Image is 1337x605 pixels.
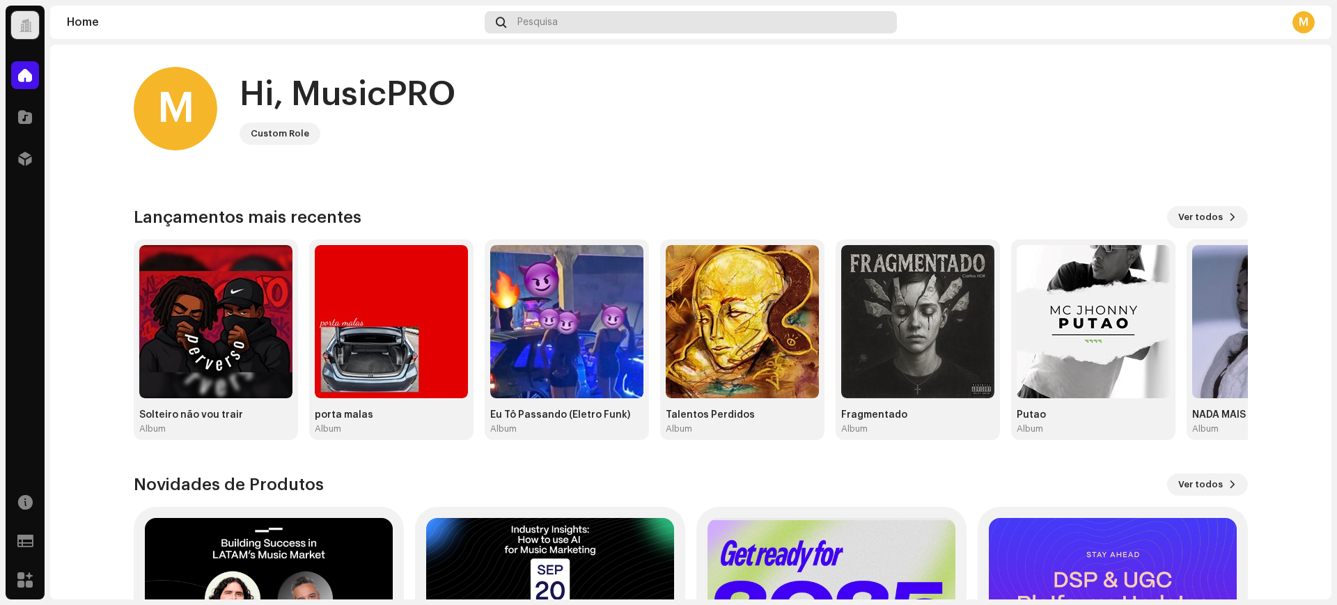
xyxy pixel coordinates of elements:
[666,245,819,398] img: c2c49d33-7cac-47f8-a9a6-7e578c35a34a
[1017,409,1170,421] div: Putao
[1017,423,1043,434] div: Album
[1167,206,1248,228] button: Ver todos
[1167,473,1248,496] button: Ver todos
[67,17,479,28] div: Home
[240,72,455,117] div: Hi, MusicPRO
[139,245,292,398] img: 187292b8-9f53-47fa-b3f1-52ad8be0811b
[490,245,643,398] img: 1b6b9326-0634-472a-adbf-5864d0a7f06f
[315,245,468,398] img: 136ac7ab-c183-47df-9911-66cf286f9fb1
[841,245,994,398] img: 9ebb92df-b0c2-47c2-bf11-807b10bcb140
[841,423,868,434] div: Album
[1178,203,1223,231] span: Ver todos
[1192,423,1219,434] div: Album
[315,423,341,434] div: Album
[490,423,517,434] div: Album
[139,423,166,434] div: Album
[666,409,819,421] div: Talentos Perdidos
[666,423,692,434] div: Album
[1292,11,1315,33] div: M
[251,125,309,142] div: Custom Role
[134,473,324,496] h3: Novidades de Produtos
[517,17,558,28] span: Pesquisa
[134,67,217,150] div: M
[1178,471,1223,498] span: Ver todos
[490,409,643,421] div: Eu Tô Passando (Eletro Funk)
[1017,245,1170,398] img: ac519ecd-3cf9-4c4b-8d1f-c76f16f7bfea
[315,409,468,421] div: porta malas
[134,206,361,228] h3: Lançamentos mais recentes
[139,409,292,421] div: Solteiro não vou trair
[841,409,994,421] div: Fragmentado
